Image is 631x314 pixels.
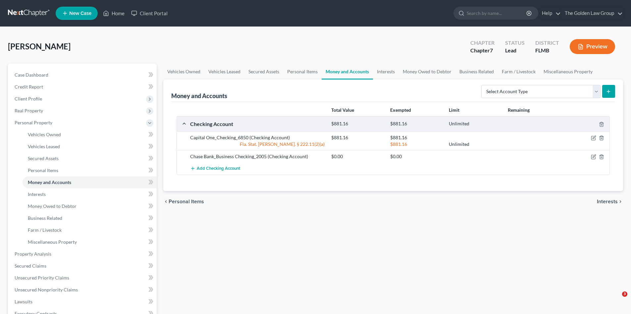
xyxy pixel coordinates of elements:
[23,236,157,248] a: Miscellaneous Property
[540,64,597,80] a: Miscellaneous Property
[169,199,204,204] span: Personal Items
[387,153,446,160] div: $0.00
[28,179,71,185] span: Money and Accounts
[28,156,59,161] span: Secured Assets
[197,166,240,171] span: Add Checking Account
[15,287,78,292] span: Unsecured Nonpriority Claims
[23,200,157,212] a: Money Owed to Debtor
[373,64,399,80] a: Interests
[28,227,62,233] span: Farm / Livestock
[15,120,52,125] span: Personal Property
[535,39,559,47] div: District
[187,153,328,160] div: Chase Bank_Business Checking_2005 (Checking Account)
[187,134,328,141] div: Capital One_Checking_6850 (Checking Account)
[28,191,46,197] span: Interests
[163,199,169,204] i: chevron_left
[328,134,387,141] div: $881.16
[15,108,43,113] span: Real Property
[387,121,446,127] div: $881.16
[467,7,527,19] input: Search by name...
[597,199,623,204] button: Interests chevron_right
[9,260,157,272] a: Secured Claims
[15,72,48,78] span: Case Dashboard
[23,224,157,236] a: Farm / Livestock
[622,291,627,297] span: 3
[128,7,171,19] a: Client Portal
[23,141,157,153] a: Vehicles Leased
[23,129,157,141] a: Vehicles Owned
[23,176,157,188] a: Money and Accounts
[187,141,328,148] div: Fla. Stat. [PERSON_NAME]. § 222.11(2)(a)
[387,134,446,141] div: $881.16
[9,296,157,308] a: Lawsuits
[28,203,77,209] span: Money Owed to Debtor
[505,39,525,47] div: Status
[490,47,493,53] span: 7
[100,7,128,19] a: Home
[190,162,240,175] button: Add Checking Account
[28,132,61,137] span: Vehicles Owned
[69,11,91,16] span: New Case
[163,199,204,204] button: chevron_left Personal Items
[470,39,495,47] div: Chapter
[15,299,32,304] span: Lawsuits
[449,107,459,113] strong: Limit
[539,7,561,19] a: Help
[328,121,387,127] div: $881.16
[446,141,504,148] div: Unlimited
[387,141,446,148] div: $881.16
[8,41,71,51] span: [PERSON_NAME]
[446,121,504,127] div: Unlimited
[15,96,42,101] span: Client Profile
[187,120,328,127] div: Checking Account
[23,164,157,176] a: Personal Items
[322,64,373,80] a: Money and Accounts
[390,107,411,113] strong: Exempted
[618,199,623,204] i: chevron_right
[399,64,455,80] a: Money Owed to Debtor
[15,275,69,281] span: Unsecured Priority Claims
[505,47,525,54] div: Lead
[455,64,498,80] a: Business Related
[570,39,615,54] button: Preview
[23,188,157,200] a: Interests
[283,64,322,80] a: Personal Items
[23,153,157,164] a: Secured Assets
[498,64,540,80] a: Farm / Livestock
[9,272,157,284] a: Unsecured Priority Claims
[15,251,51,257] span: Property Analysis
[9,248,157,260] a: Property Analysis
[535,47,559,54] div: FLMB
[28,144,60,149] span: Vehicles Leased
[470,47,495,54] div: Chapter
[597,199,618,204] span: Interests
[244,64,283,80] a: Secured Assets
[9,81,157,93] a: Credit Report
[15,263,46,269] span: Secured Claims
[163,64,204,80] a: Vehicles Owned
[9,284,157,296] a: Unsecured Nonpriority Claims
[204,64,244,80] a: Vehicles Leased
[608,291,624,307] iframe: Intercom live chat
[331,107,354,113] strong: Total Value
[28,215,62,221] span: Business Related
[23,212,157,224] a: Business Related
[328,153,387,160] div: $0.00
[508,107,530,113] strong: Remaining
[28,167,58,173] span: Personal Items
[9,69,157,81] a: Case Dashboard
[15,84,43,90] span: Credit Report
[28,239,77,245] span: Miscellaneous Property
[561,7,623,19] a: The Golden Law Group
[171,92,227,100] div: Money and Accounts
